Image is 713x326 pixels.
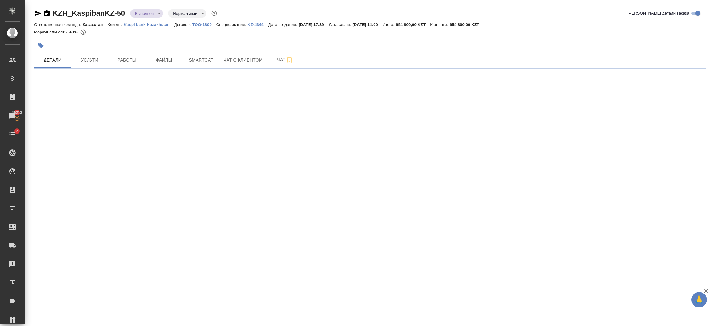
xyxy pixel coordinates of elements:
[396,22,430,27] p: 954 800,00 KZT
[79,28,87,36] button: 445500.00 KZT;
[216,22,248,27] p: Спецификация:
[34,30,69,34] p: Маржинальность:
[171,11,199,16] button: Нормальный
[628,10,689,16] span: [PERSON_NAME] детали заказа
[299,22,329,27] p: [DATE] 17:39
[268,22,299,27] p: Дата создания:
[210,9,218,17] button: Доп статусы указывают на важность/срочность заказа
[34,39,48,52] button: Добавить тэг
[2,108,23,123] a: 45213
[133,11,156,16] button: Выполнен
[186,56,216,64] span: Smartcat
[694,293,704,306] span: 🙏
[34,10,41,17] button: Скопировать ссылку для ЯМессенджера
[286,56,293,64] svg: Подписаться
[382,22,396,27] p: Итого:
[69,30,79,34] p: 48%
[107,22,123,27] p: Клиент:
[691,292,707,307] button: 🙏
[75,56,105,64] span: Услуги
[168,9,206,18] div: Выполнен
[450,22,484,27] p: 954 800,00 KZT
[8,109,26,116] span: 45213
[270,56,300,64] span: Чат
[83,22,108,27] p: Казахстан
[53,9,125,17] a: KZH_KaspibanKZ-50
[130,9,163,18] div: Выполнен
[124,22,174,27] a: Kaspi bank Kazakhstan
[352,22,382,27] p: [DATE] 14:00
[2,127,23,142] a: 7
[430,22,450,27] p: К оплате:
[43,10,50,17] button: Скопировать ссылку
[112,56,142,64] span: Работы
[223,56,263,64] span: Чат с клиентом
[12,128,22,134] span: 7
[149,56,179,64] span: Файлы
[34,22,83,27] p: Ответственная команда:
[174,22,192,27] p: Договор:
[38,56,67,64] span: Детали
[329,22,352,27] p: Дата сдачи:
[192,22,216,27] a: ТОО-1800
[248,22,268,27] a: KZ-4344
